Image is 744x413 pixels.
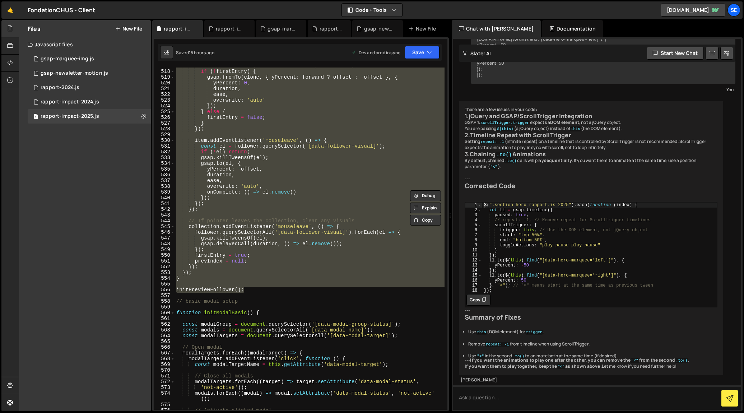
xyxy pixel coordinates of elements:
button: Copy [410,215,441,226]
div: 545 [154,224,175,229]
div: 569 [154,362,175,367]
code: repeat: -1 [480,139,505,144]
div: 6 [465,228,482,233]
div: 3 [465,213,482,218]
div: 560 [154,310,175,316]
button: Start new chat [647,47,704,60]
strong: If you want them to play together, keep the as shown above. [465,363,602,369]
h3: 2. [465,132,717,139]
div: gsap-newsletter-motion.js [41,70,108,76]
div: rapport-impact-2025.js [41,113,99,120]
div: 17 [465,283,482,288]
div: 16 [465,278,482,283]
div: 8 [465,238,482,243]
div: 548 [154,241,175,247]
div: 13 [465,263,482,268]
div: 574 [154,390,175,402]
strong: Summary of Fixes [465,313,521,321]
div: 567 [154,350,175,356]
div: 9197/47368.js [28,66,151,80]
div: 550 [154,252,175,258]
code: "<" [631,358,639,363]
div: rapport-impact-2024.js [41,99,99,105]
strong: Corrected Code [465,181,515,190]
code: trigger [525,330,543,335]
div: 539 [154,189,175,195]
strong: Timeline Repeat with ScrollTrigger [470,131,571,139]
div: 530 [154,138,175,143]
div: 571 [154,373,175,379]
div: 538 [154,184,175,189]
div: Chat with [PERSON_NAME] [452,20,541,37]
div: 532 [154,149,175,155]
h2: Slater AI [462,50,491,57]
div: 565 [154,339,175,344]
div: rapport-impact-2025.js [164,25,194,32]
div: 524 [154,103,175,109]
div: You [473,86,734,93]
button: Code + Tools [342,4,402,17]
div: 521 [154,86,175,92]
h3: 1. [465,113,717,120]
div: 554 [154,275,175,281]
div: 522 [154,92,175,97]
li: Remove from timeline when using ScrollTrigger. [468,341,717,347]
div: 568 [154,356,175,362]
div: 536 [154,172,175,178]
strong: DOM element [550,119,579,125]
div: 562 [154,321,175,327]
div: 18 [465,288,482,293]
div: 4 [465,218,482,223]
div: 564 [154,333,175,339]
div: rapport-impact-2024.js [216,25,246,32]
div: [PERSON_NAME] [461,377,721,383]
code: .to() [496,152,513,158]
div: 544 [154,218,175,224]
div: 531 [154,143,175,149]
div: 566 [154,344,175,350]
code: "<" [490,164,498,170]
code: "<" [557,364,565,369]
div: 543 [154,212,175,218]
code: repeat: -1 [485,342,510,347]
div: 15 hours ago [189,50,214,56]
div: gsap-marquee-img.js [41,56,94,62]
a: [DOMAIN_NAME] [661,4,725,17]
div: 572 [154,379,175,385]
div: 5 [465,223,482,228]
div: 547 [154,235,175,241]
a: 🤙 [1,1,19,19]
div: gsap-marquee-img.js [268,25,298,32]
div: 573 [154,385,175,390]
div: 558 [154,298,175,304]
div: 551 [154,258,175,264]
div: FondationCHUS - Client [28,6,96,14]
div: 552 [154,264,175,270]
div: 518 [154,69,175,74]
div: 533 [154,155,175,161]
div: New File [409,25,439,32]
li: Use in the second to animate both at the same time (if desired). [468,353,717,359]
div: 2 [465,208,482,213]
div: 1 [465,203,482,208]
div: 525 [154,109,175,115]
h3: 3. [465,151,717,158]
div: 9197/19789.js [28,80,151,95]
div: Documentation [542,20,603,37]
button: Copy [466,294,490,306]
button: New File [115,26,142,32]
div: rapport-2024.js [320,25,343,32]
div: 9197/42513.js [28,109,151,124]
code: "<" [476,354,484,359]
div: 557 [154,293,175,298]
div: 10 [465,248,482,253]
div: 520 [154,80,175,86]
button: Debug [410,190,441,201]
div: gsap-newsletter-motion.js [364,25,394,32]
div: Javascript files [19,37,151,52]
div: 9197/37632.js [28,52,151,66]
div: 575 [154,402,175,408]
span: 1 [34,114,38,120]
div: 528 [154,126,175,132]
code: scrollTrigger.trigger [480,120,530,125]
